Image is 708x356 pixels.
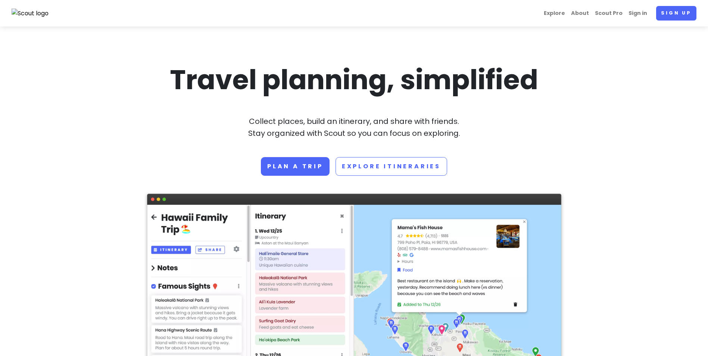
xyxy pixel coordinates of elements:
a: Explore [541,6,568,21]
img: Scout logo [12,9,49,18]
p: Collect places, build an itinerary, and share with friends. Stay organized with Scout so you can ... [147,115,561,139]
a: Sign up [656,6,696,21]
a: Scout Pro [592,6,626,21]
h1: Travel planning, simplified [147,62,561,97]
a: About [568,6,592,21]
a: Sign in [626,6,650,21]
a: Plan a trip [261,157,330,176]
a: Explore Itineraries [336,157,447,176]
